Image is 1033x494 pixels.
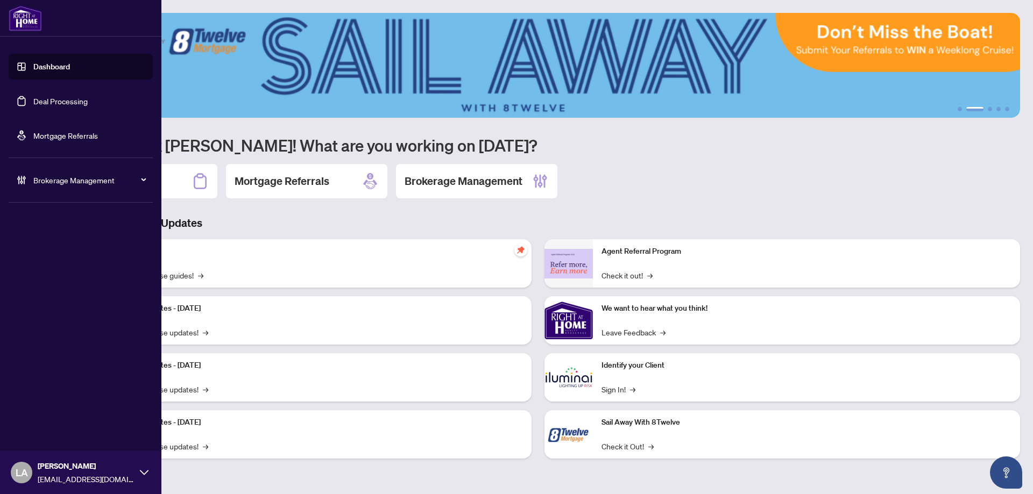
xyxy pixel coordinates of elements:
[602,326,666,338] a: Leave Feedback→
[38,473,135,485] span: [EMAIL_ADDRESS][DOMAIN_NAME]
[514,244,527,256] span: pushpin
[602,440,654,452] a: Check it Out!→
[966,107,984,111] button: 2
[602,269,653,281] a: Check it out!→
[602,383,635,395] a: Sign In!→
[405,174,522,189] h2: Brokerage Management
[544,249,593,278] img: Agent Referral Program
[1005,107,1009,111] button: 5
[113,303,523,314] p: Platform Updates - [DATE]
[958,107,962,111] button: 1
[33,62,70,71] a: Dashboard
[660,326,666,338] span: →
[113,417,523,428] p: Platform Updates - [DATE]
[544,353,593,402] img: Identify your Client
[544,296,593,345] img: We want to hear what you think!
[988,107,992,111] button: 3
[33,174,145,186] span: Brokerage Management
[630,383,635,395] span: →
[113,246,523,257] p: Self-Help
[602,303,1011,314] p: We want to hear what you think!
[203,326,208,338] span: →
[9,5,42,31] img: logo
[198,269,203,281] span: →
[56,13,1020,118] img: Slide 1
[113,360,523,371] p: Platform Updates - [DATE]
[602,360,1011,371] p: Identify your Client
[203,383,208,395] span: →
[203,440,208,452] span: →
[38,460,135,472] span: [PERSON_NAME]
[56,216,1020,231] h3: Brokerage & Industry Updates
[16,465,28,480] span: LA
[990,456,1022,489] button: Open asap
[996,107,1001,111] button: 4
[33,131,98,140] a: Mortgage Referrals
[235,174,329,189] h2: Mortgage Referrals
[602,246,1011,257] p: Agent Referral Program
[56,135,1020,155] h1: Welcome back [PERSON_NAME]! What are you working on [DATE]?
[648,440,654,452] span: →
[544,410,593,459] img: Sail Away With 8Twelve
[647,269,653,281] span: →
[602,417,1011,428] p: Sail Away With 8Twelve
[33,96,88,106] a: Deal Processing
